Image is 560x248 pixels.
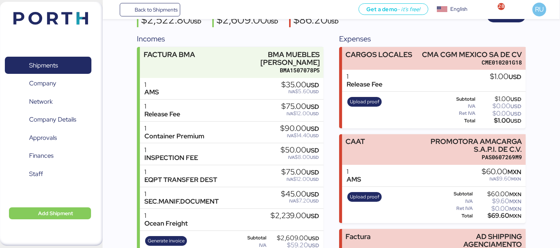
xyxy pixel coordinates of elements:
[137,33,323,44] div: Incomes
[281,89,319,94] div: $5.60
[510,103,521,110] span: USD
[5,129,91,146] a: Approvals
[5,165,91,182] a: Staff
[287,111,293,117] span: IVA
[5,93,91,110] a: Network
[441,206,473,211] div: Ret IVA
[281,176,319,182] div: $12.00
[306,190,319,198] span: USD
[306,212,319,220] span: USD
[450,5,467,13] div: English
[144,168,217,176] div: 1
[289,198,296,204] span: IVA
[293,15,339,27] div: $86.20
[268,235,319,241] div: $2,609.00
[345,138,365,145] div: CAAT
[281,168,319,176] div: $75.00
[441,191,473,197] div: Subtotal
[509,191,521,198] span: MXN
[120,3,181,16] a: Back to Shipments
[477,96,521,102] div: $1.00
[281,198,319,204] div: $7.20
[441,97,475,102] div: Subtotal
[144,110,180,118] div: Release Fee
[347,176,361,183] div: AMS
[144,51,195,59] div: FACTURA BMA
[5,75,91,92] a: Company
[144,81,159,89] div: 1
[281,111,319,116] div: $12.00
[345,233,370,241] div: Factura
[38,209,73,218] span: Add Shipment
[482,168,521,176] div: $60.00
[238,235,266,241] div: Subtotal
[288,154,295,160] span: IVA
[310,89,319,95] span: USD
[280,133,319,138] div: $14.40
[5,111,91,128] a: Company Details
[310,133,319,139] span: USD
[310,176,319,182] span: USD
[144,146,198,154] div: 1
[144,103,180,110] div: 1
[509,213,521,219] span: MXN
[144,125,204,132] div: 1
[144,220,188,227] div: Ocean Freight
[144,212,188,220] div: 1
[144,154,198,162] div: INSPECTION FEE
[280,125,319,133] div: $90.00
[347,192,382,202] button: Upload proof
[144,88,159,96] div: AMS
[29,114,76,125] span: Company Details
[347,81,382,88] div: Release Fee
[350,98,379,106] span: Upload proof
[510,110,521,117] span: USD
[310,154,319,160] span: USD
[29,78,56,89] span: Company
[144,176,217,184] div: EQPT TRANSFER DEST
[270,212,319,220] div: $2,239.00
[509,73,521,81] span: USD
[441,213,473,219] div: Total
[474,213,521,219] div: $69.60
[507,168,521,176] span: MXN
[441,118,475,123] div: Total
[145,236,187,246] button: Generate invoice
[416,153,522,161] div: PAS0607269M9
[350,193,379,201] span: Upload proof
[29,96,53,107] span: Network
[29,60,58,71] span: Shipments
[306,146,319,154] span: USD
[107,3,120,16] button: Menu
[268,242,319,248] div: $59.20
[345,51,412,59] div: CARGOS LOCALES
[422,51,522,59] div: CMA CGM MEXICO SA DE CV
[310,198,319,204] span: USD
[339,33,526,44] div: Expenses
[511,176,521,182] span: MXN
[308,235,319,242] span: USD
[288,89,295,95] span: IVA
[441,199,473,204] div: IVA
[9,207,91,219] button: Add Shipment
[310,111,319,117] span: USD
[281,146,319,154] div: $50.00
[441,104,475,109] div: IVA
[287,133,294,139] span: IVA
[328,18,339,25] span: USD
[474,191,521,197] div: $60.00
[281,103,319,111] div: $75.00
[535,4,544,14] span: RU
[144,132,204,140] div: Container Premium
[510,117,521,124] span: USD
[144,190,219,198] div: 1
[5,147,91,164] a: Finances
[306,81,319,89] span: USD
[474,206,521,211] div: $0.00
[267,18,278,25] span: USD
[306,168,319,176] span: USD
[148,237,185,245] span: Generate invoice
[416,138,522,153] div: PROMOTORA AMACARGA S.A.P.I. DE C.V.
[144,198,219,205] div: SEC.MANIF.DOCUMENT
[347,97,382,107] button: Upload proof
